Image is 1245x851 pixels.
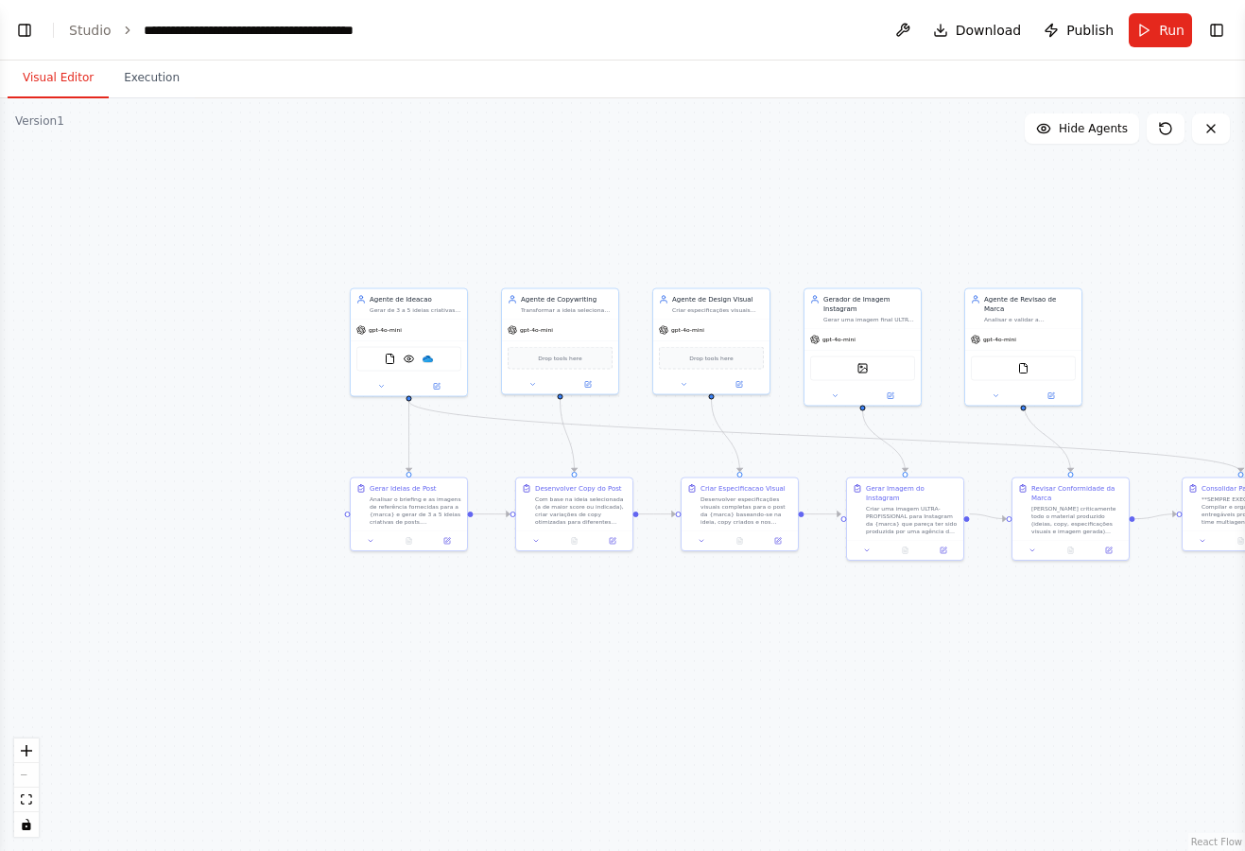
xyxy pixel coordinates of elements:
button: Visual Editor [8,59,109,98]
button: No output available [554,535,594,547]
div: Criar Especificacao Visual [700,484,786,494]
span: gpt-4o-mini [983,336,1016,343]
button: Open in side panel [597,535,629,547]
button: No output available [1050,545,1090,556]
div: Gerar Ideias de PostAnalisar o briefing e as imagens de referência fornecidas para a {marca} e ge... [350,478,468,551]
div: Agente de IdeacaoGerar de 3 a 5 ideias criativas de posts com base nos posts de referência e insi... [350,288,468,397]
div: Com base na ideia selecionada (a de maior score ou indicada), criar variações de copy otimizadas ... [535,495,627,526]
button: Execution [109,59,195,98]
button: Open in side panel [410,381,464,392]
span: gpt-4o-mini [520,326,553,334]
button: Show left sidebar [11,17,38,43]
span: gpt-4o-mini [822,336,856,343]
div: Gerar de 3 a 5 ideias criativas de posts com base nos posts de referência e insights do briefing ... [370,306,461,314]
g: Edge from ae1e1645-63fe-4494-86ca-bfcb8266dccd to 8b231a64-5ebe-4982-85b5-4f9a09d392c8 [474,510,510,519]
div: Gerador de Imagem Instagram [823,295,915,314]
g: Edge from 3fe72ef0-4b78-4a98-986c-386334a0deb5 to 479a1c94-127b-49ef-81ac-a0b7652d2348 [858,410,910,472]
div: Version 1 [15,113,64,129]
span: Run [1159,21,1184,40]
img: OneDrive [423,354,434,365]
button: Download [925,13,1029,47]
button: toggle interactivity [14,812,39,837]
div: Transformar a ideia selecionada em copies otimizadas para diferentes plataformas (Instagram, Link... [521,306,613,314]
button: Open in side panel [864,391,918,402]
g: Edge from 8b231a64-5ebe-4982-85b5-4f9a09d392c8 to f01fee42-f2fd-41c8-a5e7-e14de11caf78 [639,510,676,519]
button: zoom in [14,738,39,763]
span: Drop tools here [538,354,581,363]
a: React Flow attribution [1191,837,1242,847]
div: Desenvolver especificações visuais completas para o post da {marca} baseando-se na ideia, copy cr... [700,495,792,526]
div: Analisar o briefing e as imagens de referência fornecidas para a {marca} e gerar de 3 a 5 ideias ... [370,495,461,526]
div: Criar especificações visuais detalhadas para o post da {marca}, incluindo layout textual com estr... [672,306,764,314]
div: Agente de Ideacao [370,295,461,304]
div: Agente de Copywriting [521,295,613,304]
span: Publish [1066,21,1114,40]
button: Show right sidebar [1203,17,1230,43]
div: Gerar Ideias de Post [370,484,437,494]
div: Desenvolver Copy do Post [535,484,622,494]
div: Revisar Conformidade da Marca [1031,484,1123,503]
div: Gerador de Imagem InstagramGerar uma imagem final ULTRA-REALÍSTICA e PROFISSIONAL para Instagram ... [804,288,922,407]
img: FileReadTool [385,354,396,365]
span: Hide Agents [1059,121,1128,136]
div: Gerar uma imagem final ULTRA-REALÍSTICA e PROFISSIONAL para Instagram da {marca} que pareça ter s... [823,316,915,323]
g: Edge from f01fee42-f2fd-41c8-a5e7-e14de11caf78 to 479a1c94-127b-49ef-81ac-a0b7652d2348 [804,510,841,519]
nav: breadcrumb [69,21,354,40]
div: Agente de CopywritingTransformar a ideia selecionada em copies otimizadas para diferentes platafo... [501,288,619,395]
button: fit view [14,788,39,812]
div: Criar uma imagem ULTRA-PROFISSIONAL para Instagram da {marca} que pareça ter sido produzida por u... [866,505,958,535]
button: Open in side panel [431,535,463,547]
div: Agente de Design Visual [672,295,764,304]
span: Drop tools here [689,354,733,363]
g: Edge from e8228adf-fcdc-4d36-a49e-da282440dd6e to 8b231a64-5ebe-4982-85b5-4f9a09d392c8 [556,399,579,472]
div: Agente de Design VisualCriar especificações visuais detalhadas para o post da {marca}, incluindo ... [652,288,770,395]
button: Publish [1036,13,1121,47]
div: Desenvolver Copy do PostCom base na ideia selecionada (a de maior score ou indicada), criar varia... [515,478,633,551]
span: gpt-4o-mini [671,326,704,334]
button: Open in side panel [1025,391,1079,402]
button: Open in side panel [1093,545,1125,556]
button: Open in side panel [762,535,794,547]
div: Agente de Revisao de Marca [984,295,1076,314]
button: No output available [389,535,428,547]
g: Edge from dd42a2b7-8b10-414f-87a4-92193d40704f to f01fee42-f2fd-41c8-a5e7-e14de11caf78 [707,399,745,472]
g: Edge from d3a37236-59c3-4993-aced-9d54b090d558 to 3df9fc00-89ac-46a9-8dea-19f7c5273ee5 [1019,401,1076,472]
div: Gerar Imagem do Instagram [866,484,958,503]
div: React Flow controls [14,738,39,837]
div: Gerar Imagem do InstagramCriar uma imagem ULTRA-PROFISSIONAL para Instagram da {marca} que pareça... [846,478,964,561]
button: No output available [885,545,925,556]
span: Download [956,21,1022,40]
img: DallETool [857,363,869,374]
div: Criar Especificacao VisualDesenvolver especificações visuais completas para o post da {marca} bas... [681,478,799,551]
div: Agente de Revisao de MarcaAnalisar e validar a conformidade do copy e layout com os posts de refe... [964,288,1082,407]
button: Run [1129,13,1192,47]
a: Studio [69,23,112,38]
img: FileReadTool [1018,363,1029,374]
span: gpt-4o-mini [369,326,402,334]
g: Edge from 60d55d64-2a0d-4c4e-9dd6-65e0b8f85269 to ae1e1645-63fe-4494-86ca-bfcb8266dccd [405,401,414,472]
g: Edge from 3df9fc00-89ac-46a9-8dea-19f7c5273ee5 to 7af6148e-2411-4af3-87dc-718733a62779 [1135,510,1177,524]
div: Analisar e validar a conformidade do copy e layout com os posts de referência e guia de branding ... [984,316,1076,323]
button: Open in side panel [562,379,615,391]
button: Open in side panel [927,545,960,556]
g: Edge from 479a1c94-127b-49ef-81ac-a0b7652d2348 to 3df9fc00-89ac-46a9-8dea-19f7c5273ee5 [970,510,1007,524]
div: [PERSON_NAME] criticamente todo o material produzido (ideias, copy, especificações visuais e imag... [1031,505,1123,535]
button: Open in side panel [713,379,767,391]
div: Revisar Conformidade da Marca[PERSON_NAME] criticamente todo o material produzido (ideias, copy, ... [1012,478,1130,561]
button: No output available [719,535,759,547]
button: Hide Agents [1025,113,1139,144]
img: VisionTool [404,354,415,365]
